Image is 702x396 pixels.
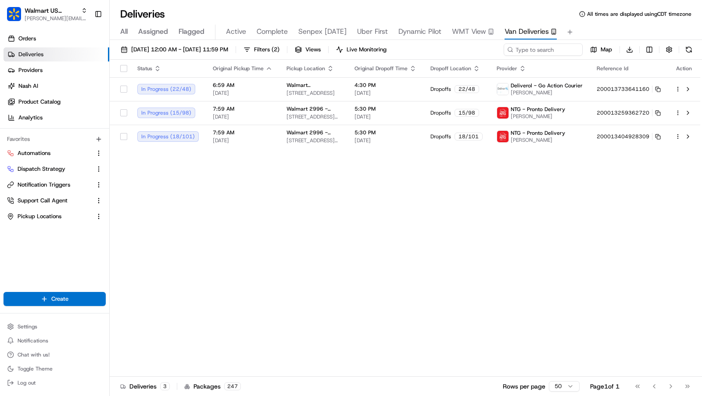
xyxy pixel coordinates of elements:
[18,351,50,358] span: Chat with us!
[18,83,34,99] img: 9188753566659_6852d8bf1fb38e338040_72.png
[511,130,565,137] span: NTG - Pronto Delivery
[7,149,92,157] a: Automations
[254,46,279,54] span: Filters
[9,197,16,204] div: 📗
[39,92,121,99] div: We're available if you need us!
[27,159,71,166] span: [PERSON_NAME]
[27,136,51,143] span: unihopllc
[5,192,71,208] a: 📗Knowledge Base
[455,109,479,117] div: 15 / 98
[53,136,56,143] span: •
[4,47,109,61] a: Deliveries
[590,382,620,391] div: Page 1 of 1
[160,382,170,390] div: 3
[18,365,53,372] span: Toggle Theme
[305,46,321,54] span: Views
[4,292,106,306] button: Create
[213,105,272,112] span: 7:59 AM
[287,129,340,136] span: Walmart 2996 - [GEOGRAPHIC_DATA], [GEOGRAPHIC_DATA]
[430,133,451,140] span: Dropoffs
[179,26,204,37] span: Flagged
[131,46,228,54] span: [DATE] 12:00 AM - [DATE] 11:59 PM
[18,82,38,90] span: Nash AI
[149,86,160,97] button: Start new chat
[39,83,144,92] div: Start new chat
[511,137,565,144] span: [PERSON_NAME]
[184,382,241,391] div: Packages
[4,4,91,25] button: Walmart US StoresWalmart US Stores[PERSON_NAME][EMAIL_ADDRESS][DOMAIN_NAME]
[7,212,92,220] a: Pickup Locations
[587,11,691,18] span: All times are displayed using CDT timezone
[83,196,141,205] span: API Documentation
[4,194,106,208] button: Support Call Agent
[213,129,272,136] span: 7:59 AM
[71,192,144,208] a: 💻API Documentation
[287,113,340,120] span: [STREET_ADDRESS][PERSON_NAME]
[78,159,96,166] span: [DATE]
[430,65,471,72] span: Dropoff Location
[455,85,479,93] div: 22 / 48
[62,217,106,224] a: Powered byPylon
[355,129,416,136] span: 5:30 PM
[683,43,695,56] button: Refresh
[120,382,170,391] div: Deliveries
[240,43,283,56] button: Filters(2)
[355,105,416,112] span: 5:30 PM
[51,295,68,303] span: Create
[120,7,165,21] h1: Deliveries
[675,65,693,72] div: Action
[18,114,43,122] span: Analytics
[355,90,416,97] span: [DATE]
[18,212,61,220] span: Pickup Locations
[586,43,616,56] button: Map
[287,90,340,97] span: [STREET_ADDRESS]
[7,197,92,205] a: Support Call Agent
[25,6,78,15] button: Walmart US Stores
[7,165,92,173] a: Dispatch Strategy
[57,136,75,143] span: [DATE]
[9,83,25,99] img: 1736555255976-a54dd68f-1ca7-489b-9aae-adbdc363a1c4
[18,98,61,106] span: Product Catalog
[18,149,50,157] span: Automations
[597,65,628,72] span: Reference Id
[601,46,612,54] span: Map
[287,137,340,144] span: [STREET_ADDRESS][PERSON_NAME]
[213,82,272,89] span: 6:59 AM
[4,178,106,192] button: Notification Triggers
[298,26,347,37] span: Senpex [DATE]
[23,56,145,65] input: Clear
[347,46,387,54] span: Live Monitoring
[9,151,23,165] img: Charles Folsom
[355,113,416,120] span: [DATE]
[287,65,325,72] span: Pickup Location
[213,137,272,144] span: [DATE]
[4,146,106,160] button: Automations
[25,15,87,22] button: [PERSON_NAME][EMAIL_ADDRESS][DOMAIN_NAME]
[18,337,48,344] span: Notifications
[4,209,106,223] button: Pickup Locations
[136,112,160,122] button: See all
[497,131,509,142] img: images
[18,35,36,43] span: Orders
[9,114,59,121] div: Past conversations
[18,197,68,205] span: Support Call Agent
[4,63,109,77] a: Providers
[287,82,340,89] span: Walmart [STREET_ADDRESS]
[4,377,106,389] button: Log out
[355,82,416,89] span: 4:30 PM
[18,196,67,205] span: Knowledge Base
[4,32,109,46] a: Orders
[18,323,37,330] span: Settings
[4,320,106,333] button: Settings
[398,26,441,37] span: Dynamic Pilot
[511,113,565,120] span: [PERSON_NAME]
[18,181,70,189] span: Notification Triggers
[74,197,81,204] div: 💻
[291,43,325,56] button: Views
[4,95,109,109] a: Product Catalog
[7,181,92,189] a: Notification Triggers
[357,26,388,37] span: Uber First
[505,26,549,37] span: Van Deliveries
[226,26,246,37] span: Active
